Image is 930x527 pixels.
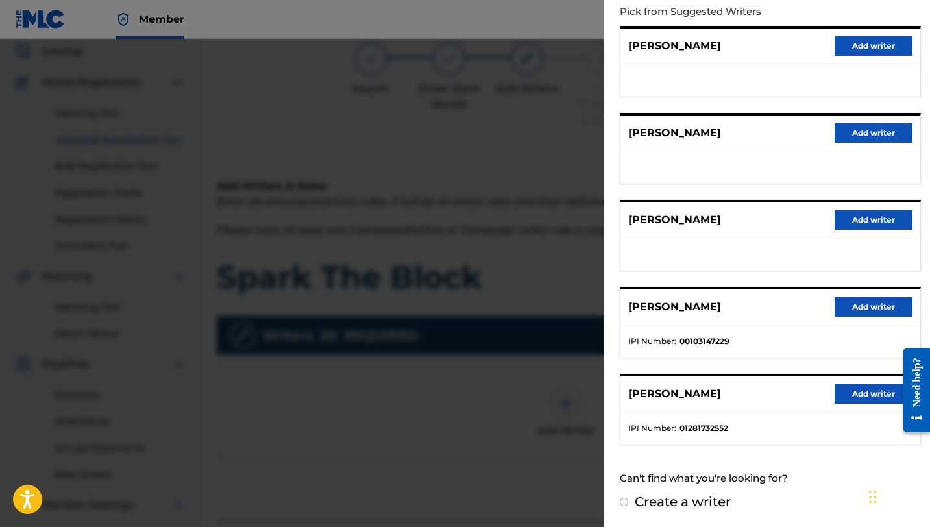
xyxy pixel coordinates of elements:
[628,299,721,315] p: [PERSON_NAME]
[894,337,930,442] iframe: Resource Center
[835,297,912,317] button: Add writer
[835,384,912,404] button: Add writer
[620,465,921,493] div: Can't find what you're looking for?
[628,38,721,54] p: [PERSON_NAME]
[869,478,877,517] div: Drag
[628,212,721,228] p: [PERSON_NAME]
[628,423,676,434] span: IPI Number :
[635,494,731,509] label: Create a writer
[628,386,721,402] p: [PERSON_NAME]
[835,210,912,230] button: Add writer
[116,12,131,27] img: Top Rightsholder
[628,336,676,347] span: IPI Number :
[16,10,66,29] img: MLC Logo
[835,36,912,56] button: Add writer
[679,423,728,434] strong: 01281732552
[679,336,729,347] strong: 00103147229
[865,465,930,527] iframe: Chat Widget
[139,12,184,27] span: Member
[628,125,721,141] p: [PERSON_NAME]
[835,123,912,143] button: Add writer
